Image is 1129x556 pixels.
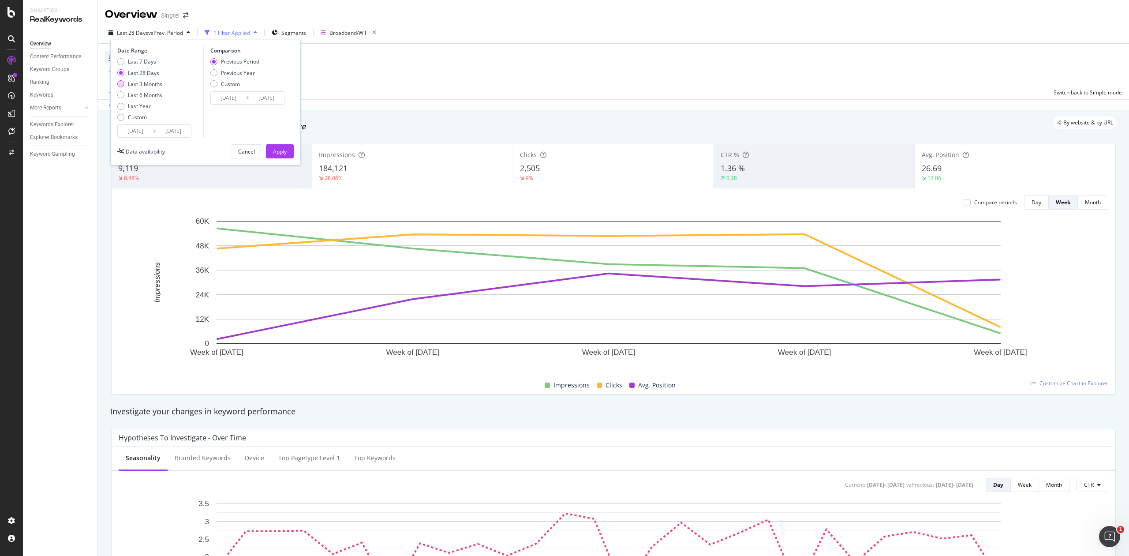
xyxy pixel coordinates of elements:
[1031,379,1108,387] a: Customize Chart in Explorer
[1117,526,1124,533] span: 1
[205,339,209,348] text: 0
[526,174,533,182] div: 9%
[582,348,635,357] text: Week of [DATE]
[153,262,161,303] text: Impressions
[317,26,380,40] button: Broadband/WiFi
[778,348,831,357] text: Week of [DATE]
[281,29,306,37] span: Segments
[128,102,151,110] div: Last Year
[213,29,250,37] div: 1 Filter Applied
[117,58,162,65] div: Last 7 Days
[354,454,396,462] div: Top Keywords
[30,39,91,49] a: Overview
[249,92,284,104] input: End Date
[30,65,91,74] a: Keyword Groups
[1018,481,1032,488] div: Week
[329,29,369,37] div: Broadband/WiFi
[1049,195,1078,210] button: Week
[936,481,973,488] div: [DATE] - [DATE]
[974,348,1027,357] text: Week of [DATE]
[30,52,91,61] a: Content Performance
[30,90,91,100] a: Keywords
[30,52,81,61] div: Content Performance
[124,174,139,182] div: 8.48%
[1099,526,1120,547] iframe: Intercom live chat
[30,65,69,74] div: Keyword Groups
[30,103,61,113] div: More Reports
[105,26,194,40] button: Last 28 DaysvsPrev. Period
[30,78,49,87] div: Ranking
[1053,116,1117,129] div: legacy label
[927,174,941,182] div: 13.06
[245,454,264,462] div: Device
[30,150,91,159] a: Keyword Sampling
[148,29,183,37] span: vs Prev. Period
[520,150,537,159] span: Clicks
[128,69,159,77] div: Last 28 Days
[117,29,148,37] span: Last 28 Days
[386,348,439,357] text: Week of [DATE]
[30,90,53,100] div: Keywords
[221,80,240,88] div: Custom
[1084,481,1094,488] span: CTR
[721,163,745,173] span: 1.36 %
[190,348,243,357] text: Week of [DATE]
[161,11,179,20] div: Singtel
[638,380,676,391] span: Avg. Position
[128,91,162,99] div: Last 6 Months
[319,150,355,159] span: Impressions
[30,78,91,87] a: Ranking
[266,144,294,158] button: Apply
[196,291,209,299] text: 24K
[1063,120,1113,125] span: By website & by URL
[1054,89,1122,96] div: Switch back to Simple mode
[201,26,261,40] button: 1 Filter Applied
[238,148,255,155] div: Cancel
[993,481,1003,488] div: Day
[221,69,255,77] div: Previous Year
[986,478,1011,492] button: Day
[1056,199,1070,206] div: Week
[1077,478,1108,492] button: CTR
[117,69,162,77] div: Last 28 Days
[119,217,1099,370] svg: A chart.
[520,163,540,173] span: 2,505
[325,174,343,182] div: 28.06%
[721,150,739,159] span: CTR %
[198,535,209,543] text: 2.5
[867,481,905,488] div: [DATE] - [DATE]
[205,517,209,526] text: 3
[196,315,209,323] text: 12K
[30,133,78,142] div: Explorer Bookmarks
[196,266,209,274] text: 36K
[1050,85,1122,99] button: Switch back to Simple mode
[119,433,246,442] div: Hypotheses to Investigate - Over Time
[117,102,162,110] div: Last Year
[30,133,91,142] a: Explorer Bookmarks
[606,380,622,391] span: Clicks
[319,163,348,173] span: 184,121
[105,7,157,22] div: Overview
[1011,478,1039,492] button: Week
[1039,379,1108,387] span: Customize Chart in Explorer
[1024,195,1049,210] button: Day
[221,58,259,65] div: Previous Period
[118,125,153,137] input: Start Date
[1078,195,1108,210] button: Month
[1039,478,1069,492] button: Month
[231,144,262,158] button: Cancel
[906,481,934,488] div: vs Previous :
[118,163,138,173] span: 9,119
[553,380,590,391] span: Impressions
[268,26,310,40] button: Segments
[210,80,259,88] div: Custom
[30,15,90,25] div: RealKeywords
[198,500,209,508] text: 3.5
[128,80,162,88] div: Last 3 Months
[1032,199,1041,206] div: Day
[183,12,188,19] div: arrow-right-arrow-left
[30,120,74,129] div: Keywords Explorer
[30,120,91,129] a: Keywords Explorer
[1046,481,1062,488] div: Month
